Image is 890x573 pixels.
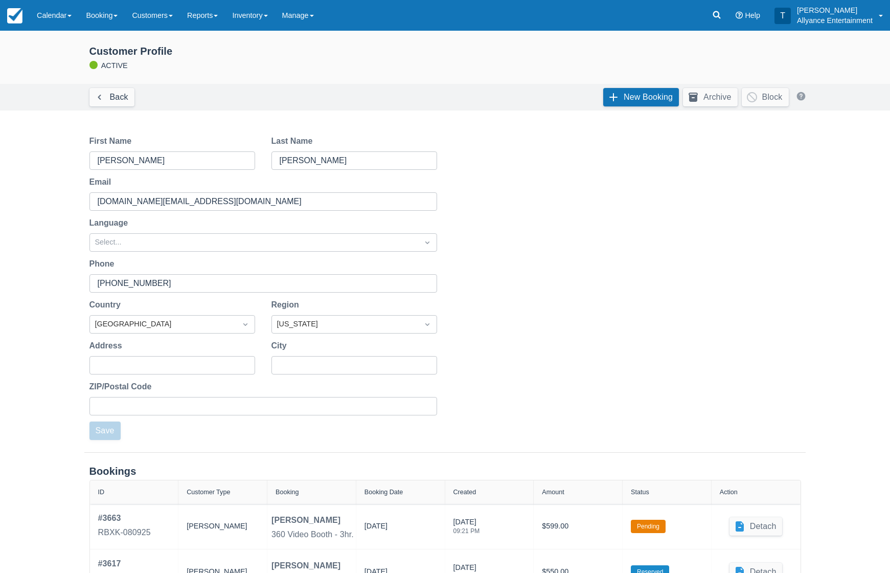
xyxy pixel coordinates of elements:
div: T [774,8,791,24]
span: Dropdown icon [422,237,432,248]
a: Back [89,88,134,106]
a: New Booking [603,88,679,106]
div: Customer Profile [89,45,813,58]
div: ACTIVE [77,45,813,72]
label: City [271,340,291,352]
div: Booking Date [364,489,403,496]
div: Created [453,489,476,496]
div: Action [720,489,738,496]
button: Archive [683,88,737,106]
span: Help [745,11,760,19]
label: ZIP/Postal Code [89,381,156,393]
div: Customer Type [187,489,230,496]
div: Booking [276,489,299,496]
div: [DATE] [364,521,387,536]
label: Address [89,340,126,352]
div: ID [98,489,105,496]
p: [PERSON_NAME] [797,5,873,15]
div: Amount [542,489,564,496]
label: Language [89,217,132,229]
label: First Name [89,135,136,147]
div: [PERSON_NAME] [187,512,259,541]
span: Dropdown icon [240,319,250,329]
div: 360 Video Booth - 3hr. Service [271,528,383,541]
div: Bookings [89,465,801,478]
span: Dropdown icon [422,319,432,329]
div: [DATE] [453,517,480,540]
button: Detach [729,517,783,536]
div: [PERSON_NAME] [271,560,340,572]
button: Block [742,88,789,106]
div: $599.00 [542,512,614,541]
label: Email [89,176,116,188]
div: [PERSON_NAME] [271,514,340,526]
img: checkfront-main-nav-mini-logo.png [7,8,22,24]
div: # 3663 [98,512,151,524]
div: 09:21 PM [453,528,480,534]
p: Allyance Entertainment [797,15,873,26]
div: Status [631,489,649,496]
label: Phone [89,258,119,270]
label: Pending [631,520,666,533]
div: RBXK-080925 [98,526,151,539]
i: Help [736,12,743,19]
div: # 3617 [98,558,152,570]
div: Select... [95,237,413,248]
label: Region [271,299,303,311]
label: Country [89,299,125,311]
a: #3663RBXK-080925 [98,512,151,541]
label: Last Name [271,135,317,147]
